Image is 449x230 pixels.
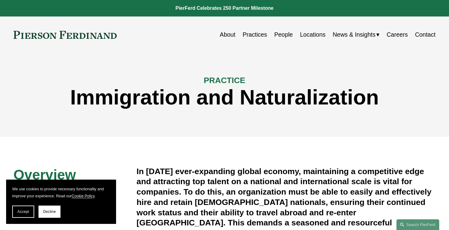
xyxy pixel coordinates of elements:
span: Overview [13,167,76,183]
span: Accept [17,210,29,214]
button: Accept [12,206,34,218]
section: Cookie banner [6,180,116,224]
button: Decline [38,206,60,218]
h1: Immigration and Naturalization [13,86,436,110]
a: About [220,29,235,41]
span: News & Insights [333,29,375,40]
a: Contact [415,29,436,41]
a: Careers [387,29,408,41]
a: folder dropdown [333,29,379,41]
a: Cookie Policy [72,194,95,198]
span: PRACTICE [204,76,245,85]
p: We use cookies to provide necessary functionality and improve your experience. Read our . [12,186,110,199]
span: Decline [43,210,56,214]
a: People [274,29,293,41]
a: Practices [243,29,267,41]
a: Locations [300,29,326,41]
a: Search this site [396,219,439,230]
